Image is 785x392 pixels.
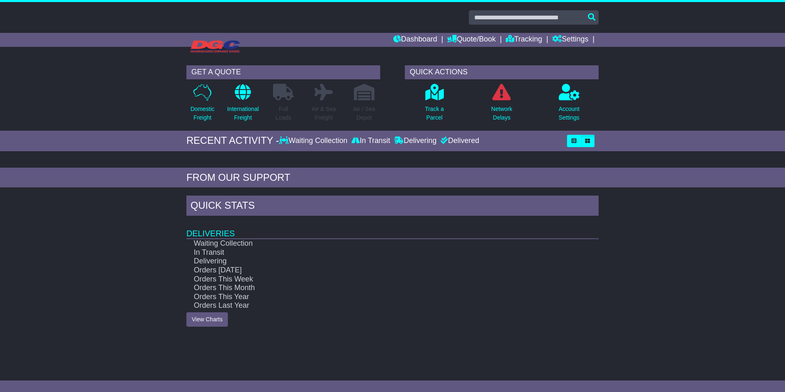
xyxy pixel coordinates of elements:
a: Settings [552,33,588,47]
div: GET A QUOTE [186,65,380,79]
p: Full Loads [273,105,294,122]
td: Orders [DATE] [186,266,558,275]
a: DomesticFreight [190,83,215,127]
a: Track aParcel [425,83,444,127]
div: RECENT ACTIVITY - [186,135,279,147]
div: QUICK ACTIONS [405,65,599,79]
td: Orders This Week [186,275,558,284]
a: View Charts [186,312,228,327]
div: FROM OUR SUPPORT [186,172,599,184]
p: Air / Sea Depot [353,105,375,122]
p: Track a Parcel [425,105,444,122]
div: Delivering [392,136,438,145]
div: Delivered [438,136,479,145]
td: Orders This Month [186,284,558,293]
td: Deliveries [186,218,599,239]
td: Delivering [186,257,558,266]
p: Air & Sea Freight [312,105,336,122]
p: Network Delays [491,105,512,122]
a: Tracking [506,33,542,47]
td: Waiting Collection [186,239,558,248]
p: Account Settings [559,105,580,122]
a: NetworkDelays [491,83,512,127]
td: Orders This Year [186,293,558,302]
a: Quote/Book [447,33,496,47]
p: International Freight [227,105,259,122]
a: Dashboard [393,33,437,47]
div: In Transit [349,136,392,145]
div: Quick Stats [186,196,599,218]
a: InternationalFreight [227,83,259,127]
a: AccountSettings [558,83,580,127]
div: Waiting Collection [279,136,349,145]
td: Orders Last Year [186,301,558,310]
td: In Transit [186,248,558,257]
p: Domestic Freight [191,105,214,122]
